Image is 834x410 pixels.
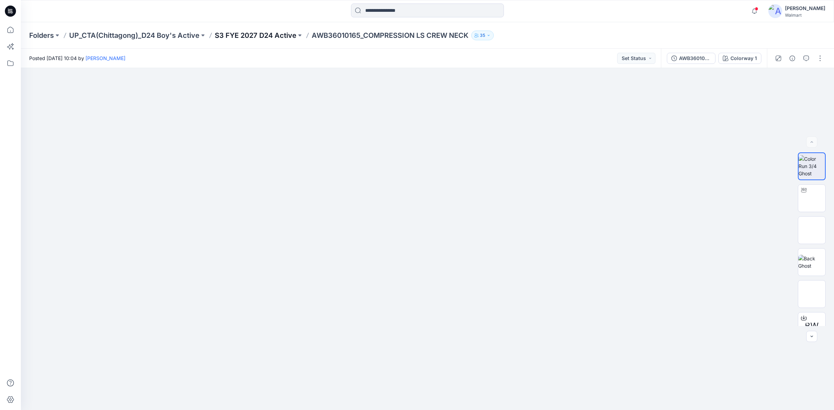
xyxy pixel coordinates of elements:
[85,55,125,61] a: [PERSON_NAME]
[29,31,54,40] a: Folders
[718,53,761,64] button: Colorway 1
[667,53,716,64] button: AWB36010165_COMPRESSION LS CREW NECK
[215,31,296,40] a: S3 FYE 2027 D24 Active
[787,53,798,64] button: Details
[799,155,825,177] img: Color Run 3/4 Ghost
[480,32,485,39] p: 35
[312,31,468,40] p: AWB36010165_COMPRESSION LS CREW NECK
[29,55,125,62] span: Posted [DATE] 10:04 by
[730,55,757,62] div: Colorway 1
[785,12,825,18] div: Walmart
[679,55,711,62] div: AWB36010165_COMPRESSION LS CREW NECK
[471,31,494,40] button: 35
[785,4,825,12] div: [PERSON_NAME]
[798,255,825,269] img: Back Ghost
[805,320,819,332] span: BW
[768,4,782,18] img: avatar
[69,31,199,40] a: UP_CTA(Chittagong)_D24 Boy's Active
